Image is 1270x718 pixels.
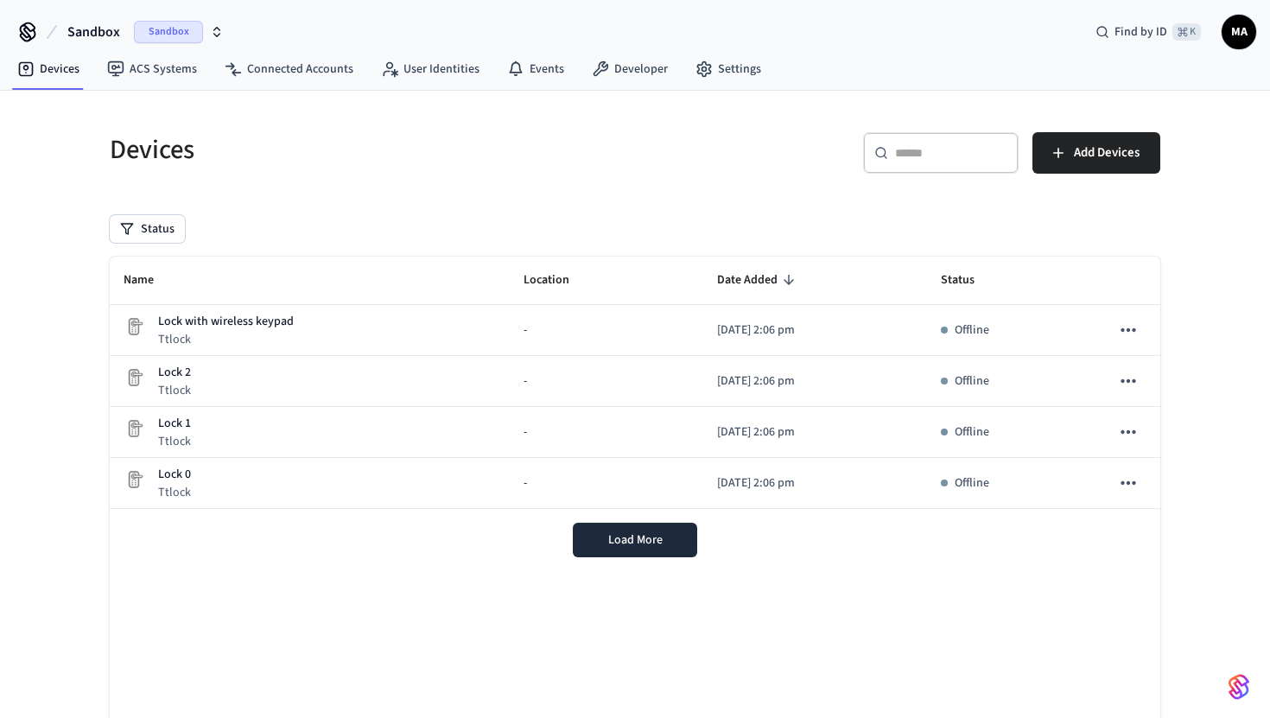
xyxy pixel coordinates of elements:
p: Offline [955,372,989,391]
img: Placeholder Lock Image [124,418,144,439]
p: Ttlock [158,484,191,501]
p: Offline [955,474,989,492]
span: Status [941,267,997,294]
span: MA [1223,16,1254,48]
table: sticky table [110,257,1160,509]
a: ACS Systems [93,54,211,85]
span: Add Devices [1074,142,1140,164]
span: Sandbox [67,22,120,42]
img: SeamLogoGradient.69752ec5.svg [1229,673,1249,701]
img: Placeholder Lock Image [124,469,144,490]
span: Location [524,267,592,294]
p: Ttlock [158,331,294,348]
p: Lock 1 [158,415,191,433]
p: Ttlock [158,382,191,399]
span: - [524,321,527,340]
a: User Identities [367,54,493,85]
a: Developer [578,54,682,85]
span: ⌘ K [1172,23,1201,41]
button: Add Devices [1032,132,1160,174]
p: Offline [955,423,989,442]
p: Offline [955,321,989,340]
span: Find by ID [1114,23,1167,41]
button: Status [110,215,185,243]
span: Load More [608,531,663,549]
p: [DATE] 2:06 pm [717,372,913,391]
span: - [524,372,527,391]
button: Load More [573,523,697,557]
a: Devices [3,54,93,85]
p: [DATE] 2:06 pm [717,474,913,492]
img: Placeholder Lock Image [124,367,144,388]
p: Ttlock [158,433,191,450]
span: Sandbox [134,21,203,43]
div: Find by ID⌘ K [1082,16,1215,48]
p: Lock 2 [158,364,191,382]
span: - [524,423,527,442]
a: Settings [682,54,775,85]
h5: Devices [110,132,625,168]
p: Lock with wireless keypad [158,313,294,331]
a: Events [493,54,578,85]
span: - [524,474,527,492]
p: [DATE] 2:06 pm [717,423,913,442]
button: MA [1222,15,1256,49]
p: [DATE] 2:06 pm [717,321,913,340]
a: Connected Accounts [211,54,367,85]
span: Name [124,267,176,294]
span: Date Added [717,267,800,294]
img: Placeholder Lock Image [124,316,144,337]
p: Lock 0 [158,466,191,484]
